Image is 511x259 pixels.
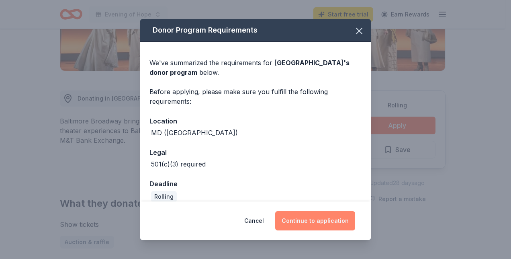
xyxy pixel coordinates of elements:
div: MD ([GEOGRAPHIC_DATA]) [151,128,238,138]
div: Location [149,116,362,126]
div: Legal [149,147,362,158]
div: Donor Program Requirements [140,19,371,42]
div: Deadline [149,179,362,189]
div: We've summarized the requirements for below. [149,58,362,77]
div: Rolling [151,191,177,202]
div: Before applying, please make sure you fulfill the following requirements: [149,87,362,106]
button: Continue to application [275,211,355,230]
button: Cancel [244,211,264,230]
div: 501(c)(3) required [151,159,206,169]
